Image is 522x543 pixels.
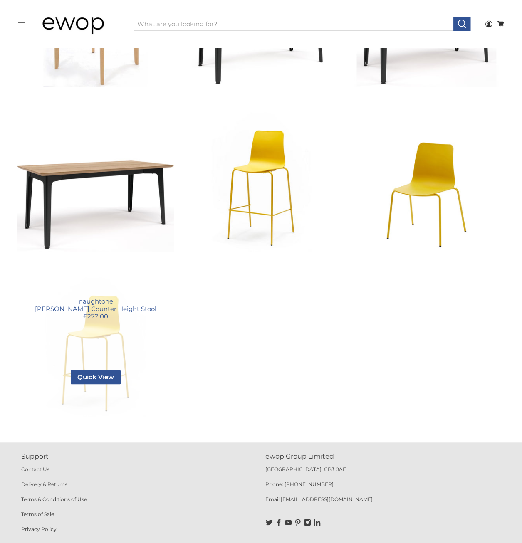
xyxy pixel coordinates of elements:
a: [PERSON_NAME] Counter Height Stool [17,260,174,417]
img: Fold Metal Table 2400x1000 [17,95,174,252]
a: Terms & Conditions of Use [21,496,87,502]
p: Email: [265,495,501,510]
p: Support [21,451,257,461]
a: Delivery & Returns [21,481,67,487]
p: [GEOGRAPHIC_DATA], CB3 0AE [265,465,501,480]
a: [EMAIL_ADDRESS][DOMAIN_NAME] [281,496,373,502]
img: Polly Chair [348,95,505,252]
img: Polly Bar Stool [183,95,339,252]
a: Contact Us [21,466,49,472]
span: Quick View [71,370,121,384]
p: ewop Group Limited [265,451,501,461]
a: Privacy Policy [21,526,57,532]
input: What are you looking for? [134,17,454,31]
p: Phone: [PHONE_NUMBER] [265,480,501,495]
a: Terms of Sale [21,511,54,517]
